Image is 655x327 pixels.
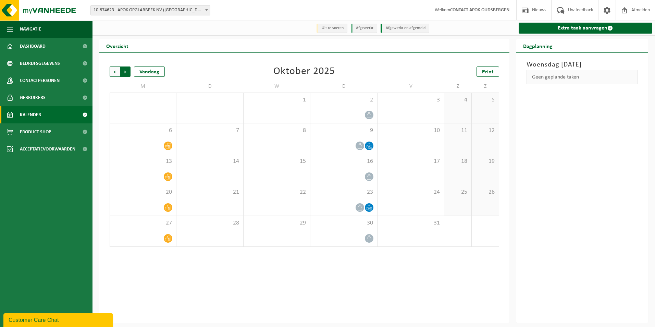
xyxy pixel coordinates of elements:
[314,189,373,196] span: 23
[477,66,499,77] a: Print
[314,127,373,134] span: 9
[381,127,441,134] span: 10
[20,38,46,55] span: Dashboard
[3,312,114,327] iframe: chat widget
[444,80,472,93] td: Z
[120,66,131,77] span: Volgende
[180,189,239,196] span: 21
[20,123,51,141] span: Product Shop
[113,158,173,165] span: 13
[244,80,310,93] td: W
[247,96,307,104] span: 1
[110,66,120,77] span: Vorige
[20,72,60,89] span: Contactpersonen
[472,80,499,93] td: Z
[381,158,441,165] span: 17
[314,96,373,104] span: 2
[247,127,307,134] span: 8
[113,189,173,196] span: 20
[310,80,377,93] td: D
[90,5,210,15] span: 10-874623 - APOK OPGLABBEEK NV (OUDSBERGEN) - OUDSBERGEN
[180,127,239,134] span: 7
[273,66,335,77] div: Oktober 2025
[381,219,441,227] span: 31
[527,70,638,84] div: Geen geplande taken
[20,55,60,72] span: Bedrijfsgegevens
[110,80,176,93] td: M
[20,141,75,158] span: Acceptatievoorwaarden
[450,8,509,13] strong: CONTACT APOK OUDSBERGEN
[381,96,441,104] span: 3
[482,69,494,75] span: Print
[314,158,373,165] span: 16
[448,158,468,165] span: 18
[448,189,468,196] span: 25
[351,24,377,33] li: Afgewerkt
[113,127,173,134] span: 6
[176,80,243,93] td: D
[381,189,441,196] span: 24
[448,96,468,104] span: 4
[381,24,429,33] li: Afgewerkt en afgemeld
[99,39,135,52] h2: Overzicht
[448,127,468,134] span: 11
[314,219,373,227] span: 30
[247,219,307,227] span: 29
[519,23,653,34] a: Extra taak aanvragen
[317,24,347,33] li: Uit te voeren
[475,127,495,134] span: 12
[475,96,495,104] span: 5
[180,219,239,227] span: 28
[134,66,165,77] div: Vandaag
[113,219,173,227] span: 27
[378,80,444,93] td: V
[247,189,307,196] span: 22
[516,39,559,52] h2: Dagplanning
[247,158,307,165] span: 15
[91,5,210,15] span: 10-874623 - APOK OPGLABBEEK NV (OUDSBERGEN) - OUDSBERGEN
[180,158,239,165] span: 14
[20,89,46,106] span: Gebruikers
[475,158,495,165] span: 19
[20,106,41,123] span: Kalender
[475,189,495,196] span: 26
[527,60,638,70] h3: Woensdag [DATE]
[20,21,41,38] span: Navigatie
